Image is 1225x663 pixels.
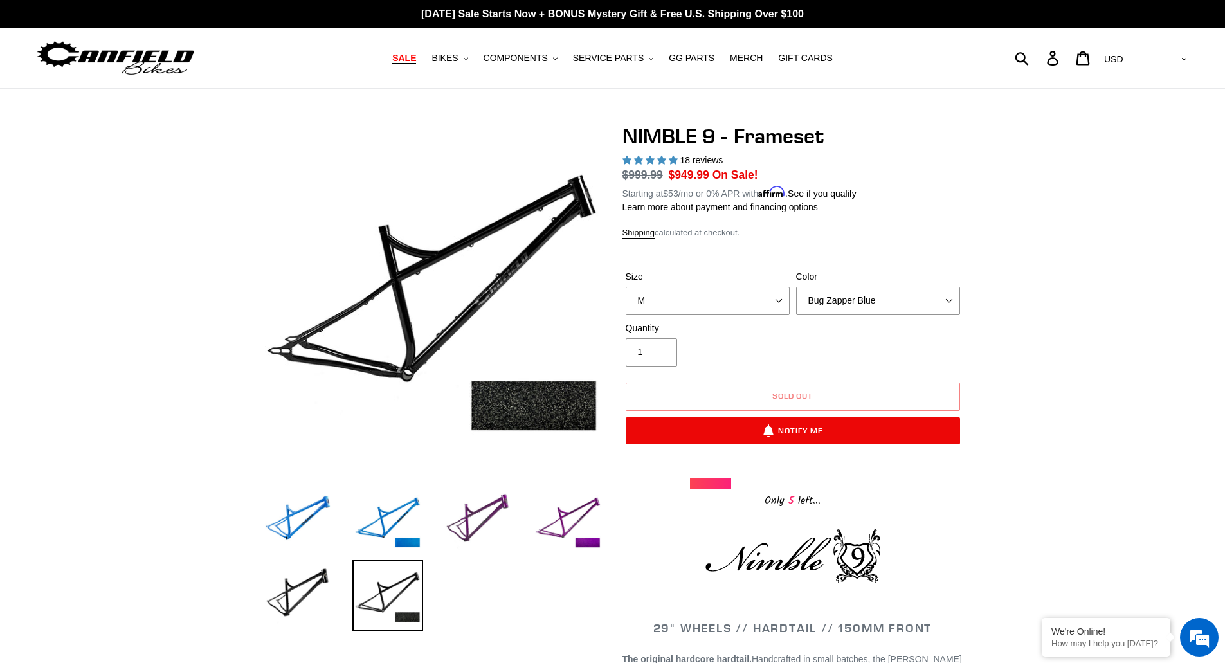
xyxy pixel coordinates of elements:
button: Notify Me [626,417,960,444]
button: Sold out [626,383,960,411]
label: Quantity [626,322,790,335]
img: Load image into Gallery viewer, NIMBLE 9 - Frameset [352,560,423,631]
span: SERVICE PARTS [573,53,644,64]
span: $949.99 [669,168,709,181]
button: BIKES [425,50,474,67]
a: Learn more about payment and financing options [622,202,818,212]
span: 5 [785,493,798,509]
img: Load image into Gallery viewer, NIMBLE 9 - Frameset [352,486,423,556]
span: 18 reviews [680,155,723,165]
s: $999.99 [622,168,663,181]
div: calculated at checkout. [622,226,963,239]
h1: NIMBLE 9 - Frameset [622,124,963,149]
span: 29" WHEELS // HARDTAIL // 150MM FRONT [653,621,932,635]
a: SALE [386,50,422,67]
button: COMPONENTS [477,50,564,67]
span: SALE [392,53,416,64]
p: Starting at /mo or 0% APR with . [622,184,857,201]
span: GIFT CARDS [778,53,833,64]
span: $53 [663,188,678,199]
div: We're Online! [1051,626,1161,637]
a: GG PARTS [662,50,721,67]
span: 4.89 stars [622,155,680,165]
label: Color [796,270,960,284]
span: On Sale! [712,167,758,183]
input: Search [1022,44,1055,72]
label: Size [626,270,790,284]
img: Load image into Gallery viewer, NIMBLE 9 - Frameset [262,560,333,631]
span: MERCH [730,53,763,64]
span: GG PARTS [669,53,714,64]
span: COMPONENTS [484,53,548,64]
span: BIKES [431,53,458,64]
span: Affirm [758,186,785,197]
img: Canfield Bikes [35,38,196,78]
img: Load image into Gallery viewer, NIMBLE 9 - Frameset [262,486,333,556]
a: See if you qualify - Learn more about Affirm Financing (opens in modal) [788,188,857,199]
a: MERCH [723,50,769,67]
img: Load image into Gallery viewer, NIMBLE 9 - Frameset [442,486,513,556]
div: Only left... [690,489,896,509]
span: Sold out [772,391,813,401]
img: Load image into Gallery viewer, NIMBLE 9 - Frameset [532,486,603,556]
a: GIFT CARDS [772,50,839,67]
button: SERVICE PARTS [567,50,660,67]
p: How may I help you today? [1051,639,1161,648]
a: Shipping [622,228,655,239]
